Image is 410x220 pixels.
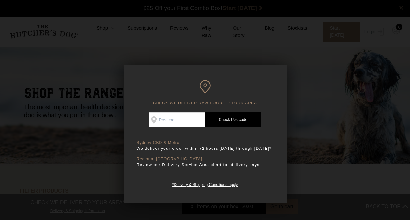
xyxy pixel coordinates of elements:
[137,140,274,145] p: Sydney CBD & Metro
[137,145,274,152] p: We deliver your order within 72 hours [DATE] through [DATE]*
[205,112,261,127] a: Check Postcode
[137,157,274,162] p: Regional [GEOGRAPHIC_DATA]
[137,162,274,168] p: Review our Delivery Service Area chart for delivery days
[137,80,274,106] h6: CHECK WE DELIVER RAW FOOD TO YOUR AREA
[172,181,238,187] a: *Delivery & Shipping Conditions apply
[149,112,205,127] input: Postcode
